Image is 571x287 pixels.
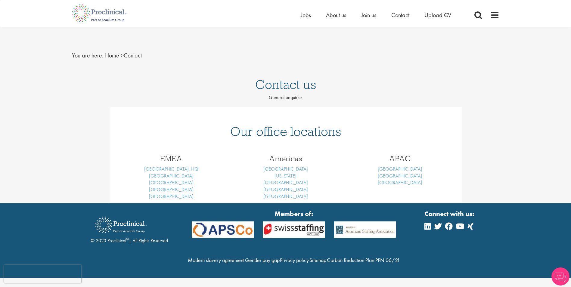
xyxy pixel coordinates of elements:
[149,186,194,193] a: [GEOGRAPHIC_DATA]
[347,155,453,162] h3: APAC
[144,166,198,172] a: [GEOGRAPHIC_DATA], HQ
[327,257,400,264] a: Carbon Reduction Plan PPN 06/21
[119,155,224,162] h3: EMEA
[126,237,129,242] sup: ®
[424,209,476,218] strong: Connect with us:
[309,257,326,264] a: Sitemap
[187,221,259,238] img: APSCo
[280,257,309,264] a: Privacy policy
[263,179,308,186] a: [GEOGRAPHIC_DATA]
[275,173,296,179] a: [US_STATE]
[551,267,569,285] img: Chatbot
[361,11,376,19] a: Join us
[378,166,422,172] a: [GEOGRAPHIC_DATA]
[149,173,194,179] a: [GEOGRAPHIC_DATA]
[149,179,194,186] a: [GEOGRAPHIC_DATA]
[245,257,280,264] a: Gender pay gap
[330,221,401,238] img: APSCo
[233,155,338,162] h3: Americas
[188,257,244,264] a: Modern slavery agreement
[301,11,311,19] a: Jobs
[378,173,422,179] a: [GEOGRAPHIC_DATA]
[121,51,124,59] span: >
[263,166,308,172] a: [GEOGRAPHIC_DATA]
[119,125,453,138] h1: Our office locations
[105,51,119,59] a: breadcrumb link to Home
[91,212,151,237] img: Proclinical Recruitment
[4,265,81,283] iframe: reCAPTCHA
[149,193,194,199] a: [GEOGRAPHIC_DATA]
[72,51,104,59] span: You are here:
[258,221,330,238] img: APSCo
[326,11,346,19] a: About us
[263,186,308,193] a: [GEOGRAPHIC_DATA]
[91,212,168,244] div: © 2023 Proclinical | All Rights Reserved
[424,11,451,19] a: Upload CV
[263,193,308,199] a: [GEOGRAPHIC_DATA]
[105,51,142,59] span: Contact
[192,209,396,218] strong: Members of:
[391,11,409,19] a: Contact
[378,179,422,186] a: [GEOGRAPHIC_DATA]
